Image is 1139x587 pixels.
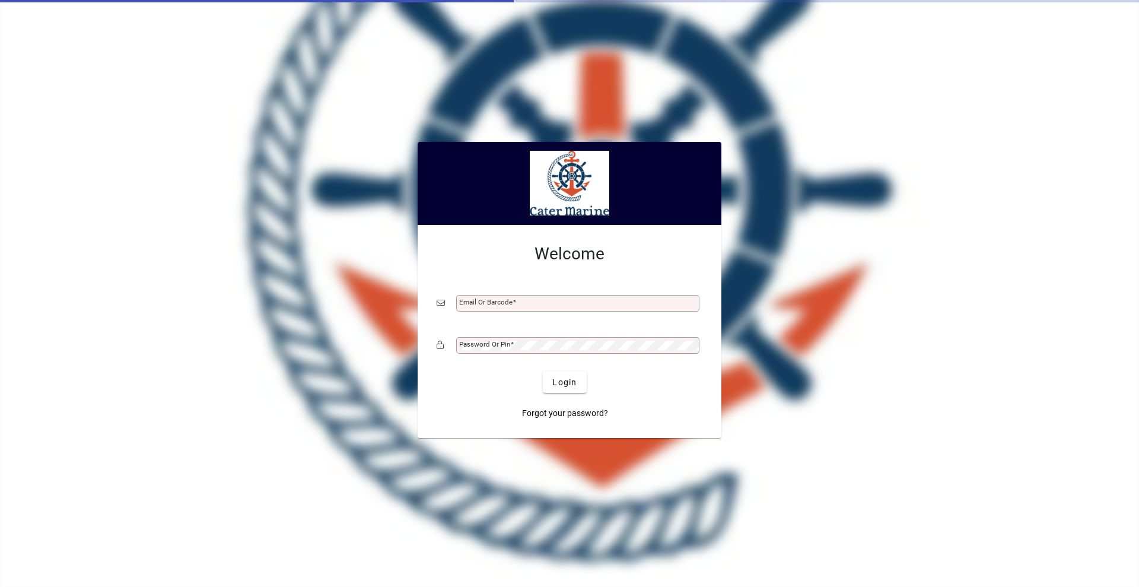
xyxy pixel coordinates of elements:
h2: Welcome [437,244,702,264]
span: Forgot your password? [522,407,608,420]
a: Forgot your password? [517,402,613,424]
button: Login [543,372,586,393]
mat-label: Email or Barcode [459,298,513,306]
mat-label: Password or Pin [459,340,510,348]
span: Login [552,376,577,389]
